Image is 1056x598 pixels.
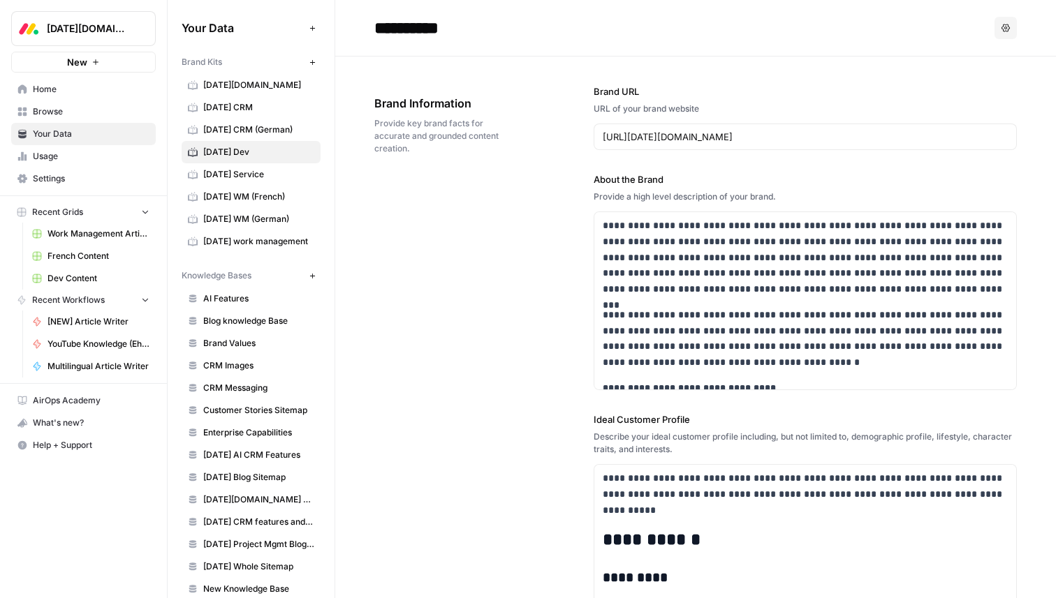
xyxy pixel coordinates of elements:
[203,516,314,528] span: [DATE] CRM features and use cases
[11,100,156,123] a: Browse
[203,471,314,484] span: [DATE] Blog Sitemap
[33,439,149,451] span: Help + Support
[47,250,149,262] span: French Content
[26,311,156,333] a: [NEW] Article Writer
[47,272,149,285] span: Dev Content
[11,145,156,167] a: Usage
[203,583,314,595] span: New Knowledge Base
[203,190,314,203] span: [DATE] WM (French)
[203,560,314,573] span: [DATE] Whole Sitemap
[203,146,314,158] span: [DATE] Dev
[603,130,1008,144] input: www.sundaysoccer.com
[182,377,321,399] a: CRM Messaging
[182,444,321,466] a: [DATE] AI CRM Features
[33,83,149,96] span: Home
[203,235,314,248] span: [DATE] work management
[182,310,321,332] a: Blog knowledge Base
[11,52,156,73] button: New
[182,208,321,230] a: [DATE] WM (German)
[203,124,314,136] span: [DATE] CRM (German)
[182,186,321,208] a: [DATE] WM (French)
[182,421,321,444] a: Enterprise Capabilities
[594,431,1017,456] div: Describe your ideal customer profile including, but not limited to, demographic profile, lifestyl...
[16,16,41,41] img: Monday.com Logo
[182,141,321,163] a: [DATE] Dev
[374,95,515,112] span: Brand Information
[33,150,149,163] span: Usage
[182,354,321,377] a: CRM Images
[203,213,314,225] span: [DATE] WM (German)
[47,338,149,350] span: YouTube Knowledge (Ehud)
[33,105,149,118] span: Browse
[182,163,321,186] a: [DATE] Service
[182,287,321,310] a: AI Features
[26,223,156,245] a: Work Management Article Grid
[47,22,131,36] span: [DATE][DOMAIN_NAME]
[203,337,314,350] span: Brand Values
[594,172,1017,186] label: About the Brand
[11,412,156,434] button: What's new?
[203,315,314,327] span: Blog knowledge Base
[182,533,321,555] a: [DATE] Project Mgmt Blog Sitemap
[203,538,314,551] span: [DATE] Project Mgmt Blog Sitemap
[203,292,314,305] span: AI Features
[26,333,156,355] a: YouTube Knowledge (Ehud)
[182,511,321,533] a: [DATE] CRM features and use cases
[182,466,321,488] a: [DATE] Blog Sitemap
[26,245,156,267] a: French Content
[47,360,149,373] span: Multilingual Article Writer
[33,394,149,407] span: AirOps Academy
[203,426,314,439] span: Enterprise Capabilities
[182,488,321,511] a: [DATE][DOMAIN_NAME] AI offering
[594,190,1017,203] div: Provide a high level description of your brand.
[32,206,83,218] span: Recent Grids
[32,294,105,306] span: Recent Workflows
[11,78,156,100] a: Home
[11,11,156,46] button: Workspace: Monday.com
[47,315,149,328] span: [NEW] Article Writer
[374,117,515,155] span: Provide key brand facts for accurate and grounded content creation.
[26,355,156,378] a: Multilingual Article Writer
[11,202,156,223] button: Recent Grids
[33,128,149,140] span: Your Data
[203,493,314,506] span: [DATE][DOMAIN_NAME] AI offering
[11,123,156,145] a: Your Data
[182,74,321,96] a: [DATE][DOMAIN_NAME]
[594,103,1017,115] div: URL of your brand website
[11,434,156,456] button: Help + Support
[67,55,87,69] span: New
[26,267,156,290] a: Dev Content
[12,412,155,433] div: What's new?
[594,84,1017,98] label: Brand URL
[203,404,314,417] span: Customer Stories Sitemap
[182,399,321,421] a: Customer Stories Sitemap
[182,20,304,36] span: Your Data
[182,230,321,253] a: [DATE] work management
[182,555,321,578] a: [DATE] Whole Sitemap
[203,382,314,394] span: CRM Messaging
[203,168,314,181] span: [DATE] Service
[203,449,314,461] span: [DATE] AI CRM Features
[182,56,222,68] span: Brand Kits
[47,227,149,240] span: Work Management Article Grid
[182,96,321,119] a: [DATE] CRM
[203,101,314,114] span: [DATE] CRM
[203,359,314,372] span: CRM Images
[182,332,321,354] a: Brand Values
[182,119,321,141] a: [DATE] CRM (German)
[203,79,314,91] span: [DATE][DOMAIN_NAME]
[594,412,1017,426] label: Ideal Customer Profile
[182,269,251,282] span: Knowledge Bases
[33,172,149,185] span: Settings
[11,389,156,412] a: AirOps Academy
[11,290,156,311] button: Recent Workflows
[11,167,156,190] a: Settings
